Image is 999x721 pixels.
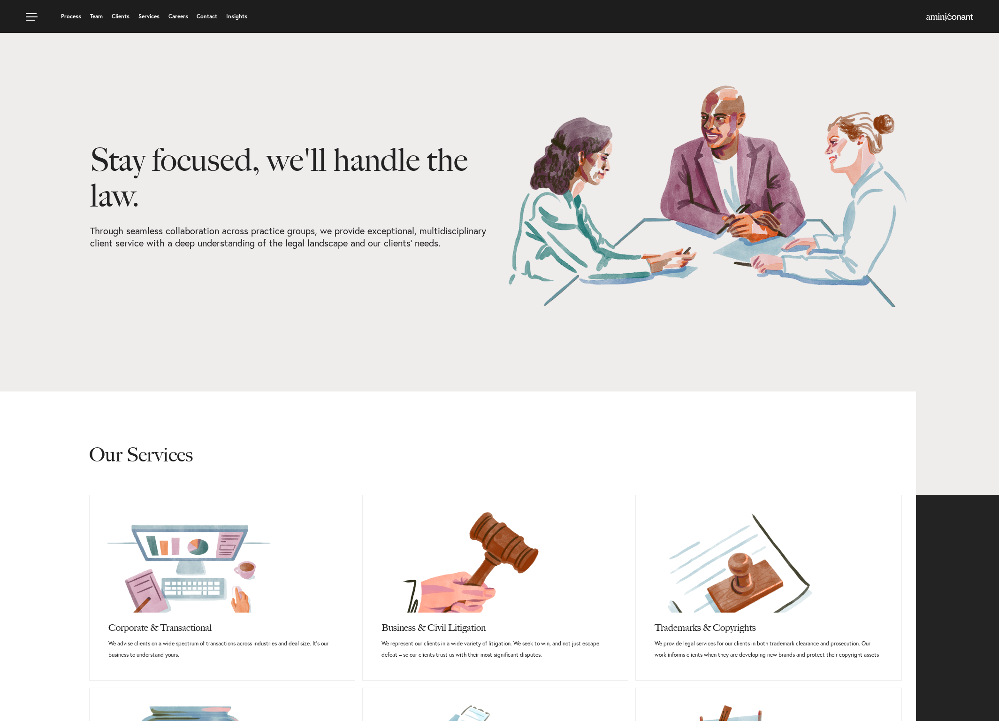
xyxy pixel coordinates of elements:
[636,613,901,680] a: Trademarks & CopyrightsWe provide legal services for our clients in both trademark clearance and ...
[90,14,103,19] a: Team
[381,613,609,638] h3: Business & Civil Litigation
[507,84,909,307] img: Our Services
[655,638,882,660] p: We provide legal services for our clients in both trademark clearance and prosecution. Our work i...
[381,638,609,660] p: We represent our clients in a wide variety of litigation. We seek to win, and not just escape def...
[655,613,882,638] h3: Trademarks & Copyrights
[926,13,973,21] img: Amini & Conant
[90,142,492,225] h1: Stay focused, we'll handle the law.
[226,14,247,19] a: Insights
[90,613,355,680] a: Corporate & TransactionalWe advise clients on a wide spectrum of transactions across industries a...
[108,638,336,660] p: We advise clients on a wide spectrum of transactions across industries and deal size. It’s our bu...
[138,14,160,19] a: Services
[168,14,188,19] a: Careers
[112,14,130,19] a: Clients
[197,14,217,19] a: Contact
[108,613,336,638] h3: Corporate & Transactional
[363,613,628,680] a: Business & Civil LitigationWe represent our clients in a wide variety of litigation. We seek to w...
[926,14,973,21] a: Home
[61,14,81,19] a: Process
[90,225,492,249] p: Through seamless collaboration across practice groups, we provide exceptional, multidisciplinary ...
[89,391,901,495] h2: Our Services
